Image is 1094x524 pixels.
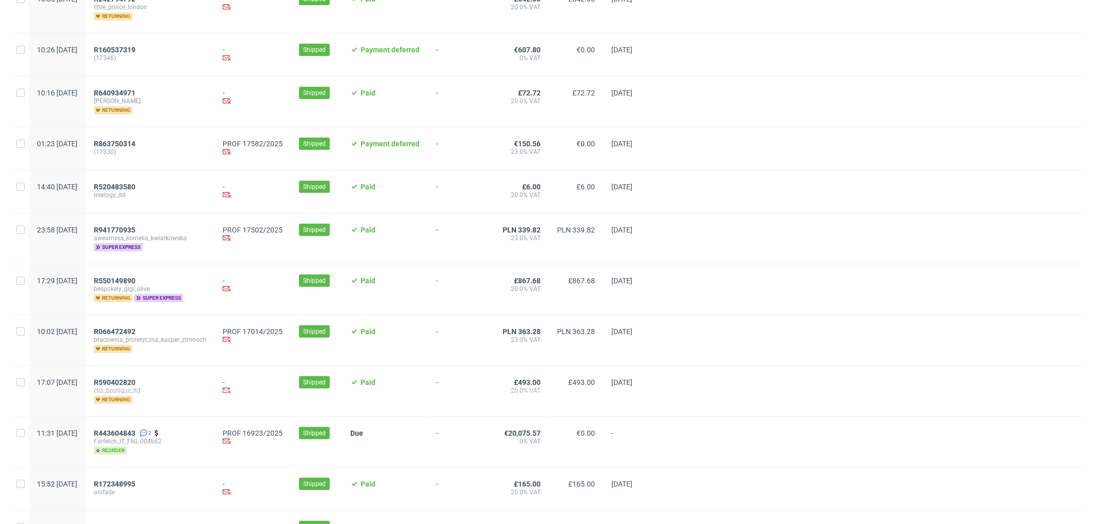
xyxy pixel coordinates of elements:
span: 23:58 [DATE] [37,226,77,234]
span: €607.80 [514,46,541,54]
span: Paid [361,327,375,336]
span: - [436,429,486,455]
span: little_prince_london [94,3,206,11]
span: [DATE] [611,480,632,488]
span: Paid [361,183,375,191]
span: treelogy_ltd [94,191,206,199]
a: PROF 17582/2025 [223,140,283,148]
span: €20,075.57 [504,429,541,437]
span: [DATE] [611,378,632,386]
span: R172348995 [94,480,135,488]
span: 10:26 [DATE] [37,46,77,54]
span: onifade [94,488,206,496]
a: 2 [137,429,151,437]
span: 23.0% VAT [503,148,541,156]
span: Shipped [303,45,326,54]
span: [PERSON_NAME] [94,97,206,105]
span: Paid [361,89,375,97]
span: awearness_kornelia_kwiatkowska [94,234,206,242]
span: Payment deferred [361,46,420,54]
span: £493.00 [514,378,541,386]
div: - [223,46,283,64]
a: R550149890 [94,277,137,285]
span: €0.00 [576,140,595,148]
span: 17:29 [DATE] [37,277,77,285]
span: [DATE] [611,183,632,191]
span: Shipped [303,182,326,191]
span: 20.0% VAT [503,488,541,496]
span: super express [134,294,183,302]
span: Farfetch_IT_FNL-004662 [94,437,206,445]
span: [DATE] [611,46,632,54]
span: - [436,480,486,498]
div: - [223,480,283,498]
span: Shipped [303,429,326,438]
span: Paid [361,226,375,234]
span: £867.68 [514,277,541,285]
span: returning [94,106,132,114]
span: - [611,429,650,455]
span: [DATE] [611,226,632,234]
span: Shipped [303,276,326,285]
span: returning [94,294,132,302]
span: reorder [94,447,127,455]
a: R640934971 [94,89,137,97]
span: R550149890 [94,277,135,285]
a: R443604843 [94,429,137,437]
span: £165.00 [514,480,541,488]
span: - [436,89,486,114]
a: PROF 17014/2025 [223,327,283,336]
span: 0% VAT [503,437,541,445]
span: elia_boutique_ltd [94,386,206,395]
span: 23.0% VAT [503,234,541,242]
span: R443604843 [94,429,135,437]
span: Shipped [303,327,326,336]
span: Shipped [303,88,326,98]
div: - [223,277,283,295]
span: 2 [148,429,151,437]
span: R160537319 [94,46,135,54]
span: - [436,183,486,201]
span: R590402820 [94,378,135,386]
span: [DATE] [611,140,632,148]
span: bespokely_gigi_olive [94,285,206,293]
span: - [436,277,486,302]
span: PLN 339.82 [557,226,595,234]
a: R520483580 [94,183,137,191]
span: R863750314 [94,140,135,148]
span: R941770935 [94,226,135,234]
span: £165.00 [568,480,595,488]
span: [DATE] [611,277,632,285]
span: 0% VAT [503,54,541,62]
span: 20.0% VAT [503,285,541,293]
span: €0.00 [576,46,595,54]
span: (17346) [94,54,206,62]
span: PLN 363.28 [503,327,541,336]
span: PLN 363.28 [557,327,595,336]
span: Paid [361,277,375,285]
span: [DATE] [611,327,632,336]
span: Shipped [303,479,326,489]
span: €150.56 [514,140,541,148]
span: Shipped [303,378,326,387]
span: - [436,140,486,158]
span: Shipped [303,139,326,148]
span: super express [94,243,143,251]
span: 10:02 [DATE] [37,327,77,336]
span: R520483580 [94,183,135,191]
span: returning [94,12,132,21]
div: - [223,378,283,396]
span: PLN 339.82 [503,226,541,234]
span: £6.00 [576,183,595,191]
span: Paid [361,480,375,488]
span: returning [94,345,132,353]
span: 15:52 [DATE] [37,480,77,488]
span: - [436,378,486,404]
span: Payment deferred [361,140,420,148]
span: 20.0% VAT [503,386,541,395]
a: R066472492 [94,327,137,336]
span: £6.00 [522,183,541,191]
a: PROF 16923/2025 [223,429,283,437]
span: R640934971 [94,89,135,97]
span: Due [350,429,363,437]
